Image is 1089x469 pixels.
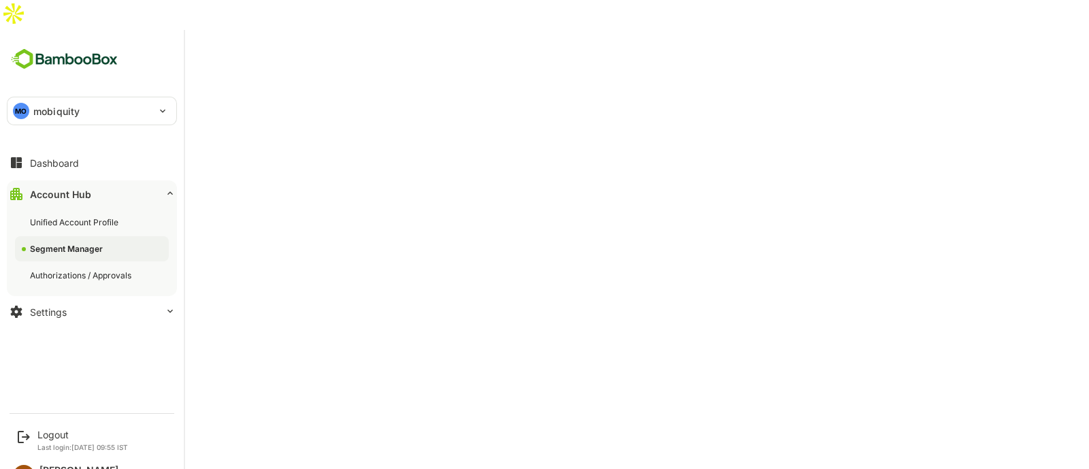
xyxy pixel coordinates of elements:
button: Dashboard [7,149,177,176]
button: Account Hub [7,180,177,208]
div: Settings [30,306,67,318]
button: Settings [7,298,177,325]
div: Logout [37,429,128,440]
img: BambooboxFullLogoMark.5f36c76dfaba33ec1ec1367b70bb1252.svg [7,46,122,72]
p: Last login: [DATE] 09:55 IST [37,443,128,451]
p: mobiquity [33,104,80,118]
div: Segment Manager [30,243,105,255]
div: Account Hub [30,189,91,200]
div: Authorizations / Approvals [30,270,134,281]
div: Dashboard [30,157,79,169]
div: Unified Account Profile [30,216,121,228]
div: MOmobiquity [7,97,176,125]
div: MO [13,103,29,119]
